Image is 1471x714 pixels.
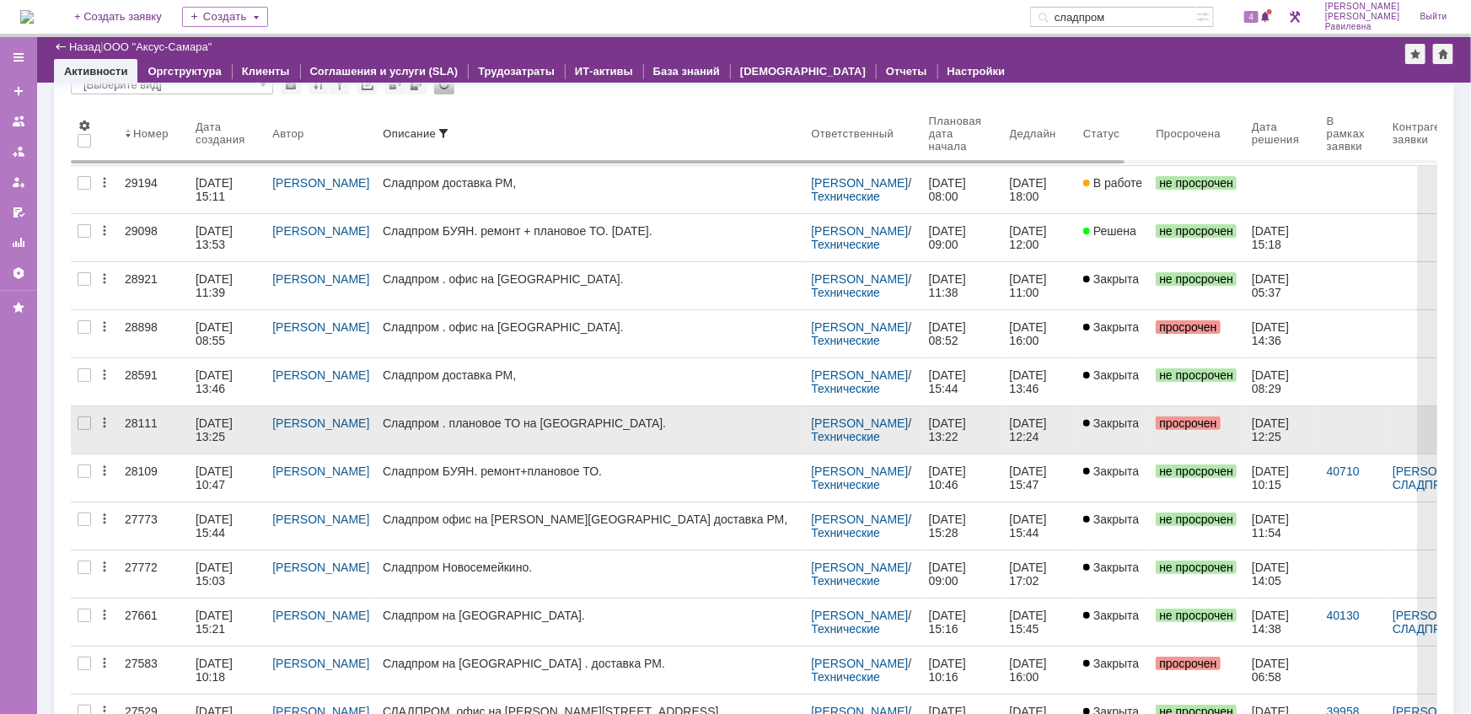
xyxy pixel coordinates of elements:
[118,647,189,694] a: 27583
[1149,214,1245,261] a: не просрочен
[125,416,182,430] div: 28111
[125,272,182,286] div: 28921
[922,502,1003,550] a: [DATE] 15:28
[102,67,172,81] strong: VCF7540444
[310,65,459,78] a: Соглашения и услуги (SLA)
[196,416,236,443] div: [DATE] 13:25
[811,272,908,286] a: [PERSON_NAME]
[1252,320,1292,347] div: [DATE] 14:36
[1245,406,1320,454] a: [DATE] 12:25
[1003,358,1076,405] a: [DATE] 13:46
[78,119,91,132] span: Настройки
[1,200,178,217] td: МФУ Brother DCP-L5500DN A4
[135,149,244,170] td: CNB6GD4BCP
[811,176,915,203] div: /
[1149,358,1245,405] a: не просрочен
[1010,272,1050,299] div: [DATE] 11:00
[1083,224,1136,238] span: Решена
[196,320,236,347] div: [DATE] 08:55
[1003,647,1076,694] a: [DATE] 16:00
[1149,262,1245,309] a: не просрочен
[1156,320,1220,334] span: просрочен
[804,101,921,166] th: Ответственный
[922,310,1003,357] a: [DATE] 08:52
[434,74,454,94] div: Обновлять список
[5,260,32,287] a: Настройки
[61,501,99,515] a: 38737
[5,78,32,105] a: Создать заявку
[811,670,911,711] a: Технические специалисты 2-й линии (инженеры)
[1245,502,1320,550] a: [DATE] 11:54
[5,138,32,165] a: Заявки в моей ответственности
[125,609,182,622] div: 27661
[125,561,182,574] div: 27772
[352,149,414,170] td: №0011
[922,550,1003,598] a: [DATE] 09:00
[1245,454,1320,502] a: [DATE] 10:15
[1325,2,1400,12] span: [PERSON_NAME]
[1245,262,1320,309] a: [DATE] 05:37
[1149,166,1245,213] a: не просрочен
[1156,272,1237,286] span: не просрочен
[1245,214,1320,261] a: [DATE] 15:18
[1083,609,1139,622] span: Закрыта
[922,647,1003,694] a: [DATE] 10:16
[270,140,320,164] td: №0025
[1149,454,1245,502] a: не просрочен
[1244,11,1259,23] span: 4
[811,127,894,140] div: Ответственный
[1149,406,1245,454] a: просрочен
[1010,176,1050,203] div: [DATE] 18:00
[118,454,189,502] a: 28109
[270,200,320,217] td: №0023
[196,657,236,684] div: [DATE] 10:18
[125,224,182,238] div: 29098
[125,368,182,382] div: 28591
[1076,647,1149,694] a: Закрыта
[1,212,135,234] td: МФУ Kyocera ECOSYS M2030DN A4
[1252,368,1292,395] div: [DATE] 08:29
[929,224,969,251] div: [DATE] 09:00
[1003,502,1076,550] a: [DATE] 15:44
[1003,599,1076,646] a: [DATE] 15:45
[1083,127,1119,140] div: Статус
[1083,513,1139,526] span: Закрыта
[1083,561,1139,574] span: Закрыта
[922,166,1003,213] a: [DATE] 08:00
[922,599,1003,646] a: [DATE] 15:16
[922,101,1003,166] th: Плановая дата начала
[811,368,908,382] a: [PERSON_NAME]
[1010,513,1050,540] div: [DATE] 15:44
[196,464,236,491] div: [DATE] 10:47
[135,170,244,191] td: ZDP2BJFM3000GBX
[1010,127,1056,140] div: Дедлайн
[118,599,189,646] a: 27661
[330,74,350,94] div: Фильтрация...
[811,224,908,238] a: [PERSON_NAME]
[811,609,908,622] a: [PERSON_NAME]
[1252,272,1292,299] div: [DATE] 05:37
[5,169,32,196] a: Мои заявки
[948,65,1006,78] a: Настройки
[118,101,189,166] th: Номер
[811,382,911,422] a: Технические специалисты 2-й линии (инженеры)
[1393,622,1460,636] a: СЛАДПРОМ
[1083,320,1139,334] span: Закрыта
[922,262,1003,309] a: [DATE] 11:38
[177,200,270,217] td: E75373C0N411103
[1083,176,1142,190] span: В работе
[352,191,414,212] td: №0014
[125,513,182,526] div: 27773
[242,65,290,78] a: Клиенты
[20,10,34,24] img: logo
[1,182,178,200] td: МФУ Brother DCP-L5500DN A4
[189,358,266,405] a: [DATE] 13:46
[1149,647,1245,694] a: просрочен
[1076,454,1149,502] a: Закрыта
[357,74,378,94] div: Скопировать ссылку на список
[189,101,266,166] th: Дата создания
[811,176,908,190] a: [PERSON_NAME]
[1003,101,1076,166] th: Дедлайн
[1149,310,1245,357] a: просрочен
[189,214,266,261] a: [DATE] 13:53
